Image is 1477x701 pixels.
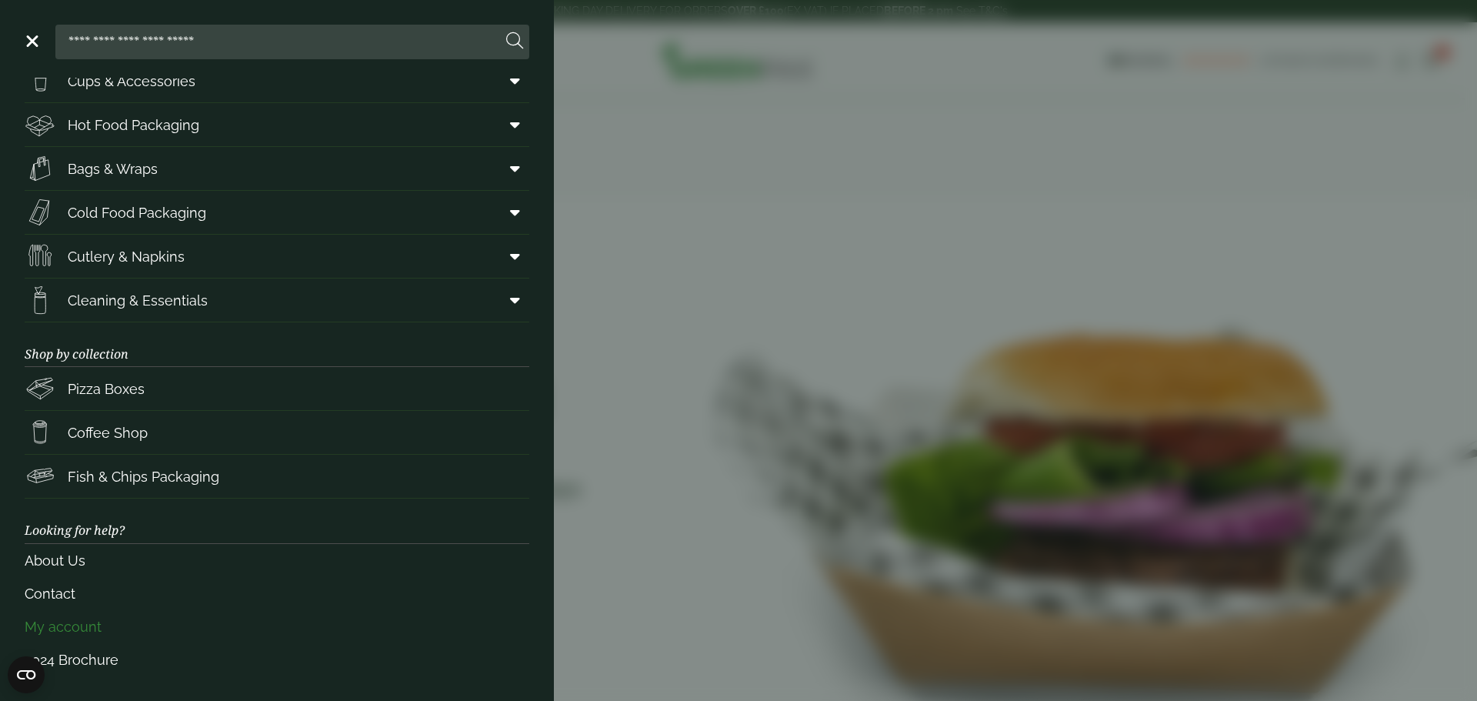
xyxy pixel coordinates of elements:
[25,373,55,404] img: Pizza_boxes.svg
[25,153,55,184] img: Paper_carriers.svg
[25,322,529,367] h3: Shop by collection
[68,466,219,487] span: Fish & Chips Packaging
[68,115,199,135] span: Hot Food Packaging
[25,643,529,676] a: 2024 Brochure
[25,411,529,454] a: Coffee Shop
[25,103,529,146] a: Hot Food Packaging
[25,577,529,610] a: Contact
[25,65,55,96] img: PintNhalf_cup.svg
[25,367,529,410] a: Pizza Boxes
[68,422,148,443] span: Coffee Shop
[68,290,208,311] span: Cleaning & Essentials
[68,71,195,92] span: Cups & Accessories
[25,461,55,492] img: FishNchip_box.svg
[68,202,206,223] span: Cold Food Packaging
[68,246,185,267] span: Cutlery & Napkins
[68,159,158,179] span: Bags & Wraps
[25,197,55,228] img: Sandwich_box.svg
[25,610,529,643] a: My account
[25,279,529,322] a: Cleaning & Essentials
[25,59,529,102] a: Cups & Accessories
[25,499,529,543] h3: Looking for help?
[25,109,55,140] img: Deli_box.svg
[25,235,529,278] a: Cutlery & Napkins
[25,417,55,448] img: HotDrink_paperCup.svg
[25,544,529,577] a: About Us
[25,241,55,272] img: Cutlery.svg
[25,147,529,190] a: Bags & Wraps
[8,656,45,693] button: Open CMP widget
[25,285,55,315] img: open-wipe.svg
[25,455,529,498] a: Fish & Chips Packaging
[68,379,145,399] span: Pizza Boxes
[25,191,529,234] a: Cold Food Packaging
